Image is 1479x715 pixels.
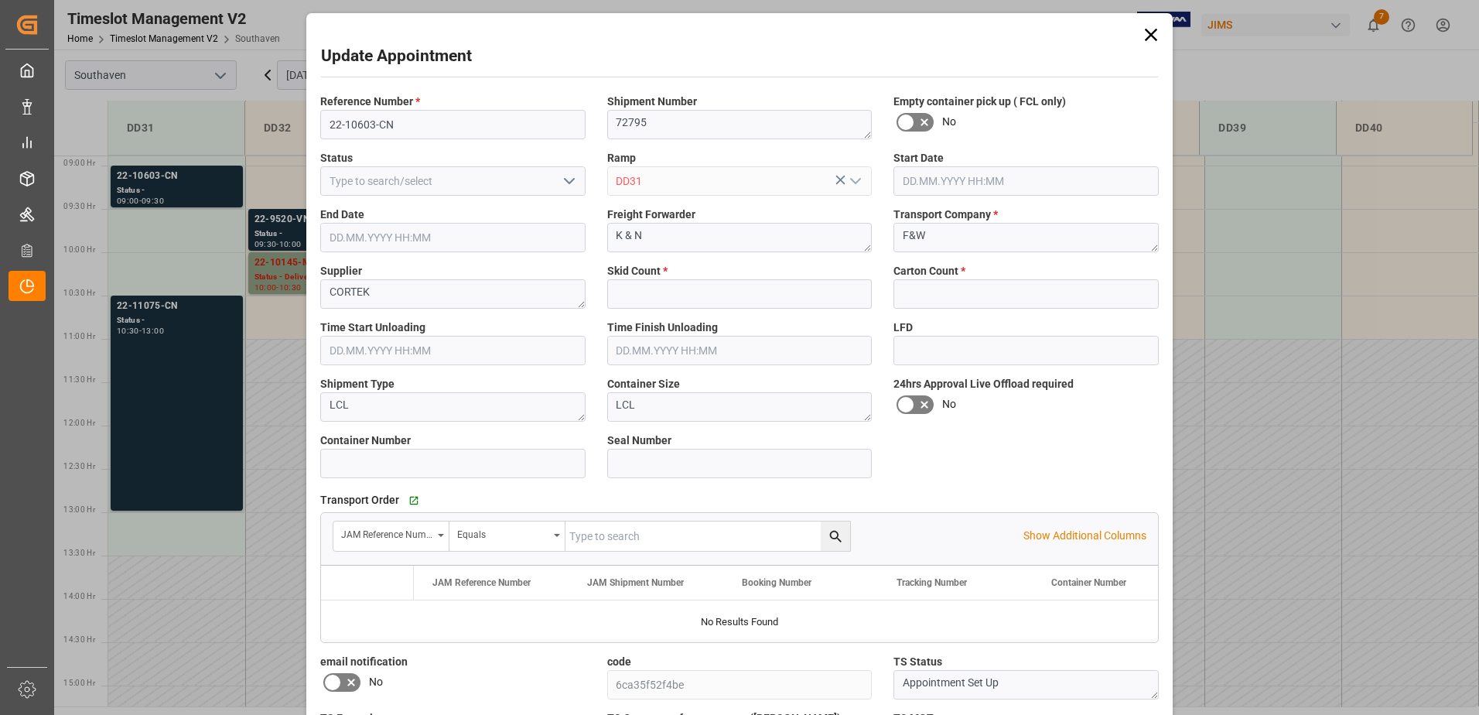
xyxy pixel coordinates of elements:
textarea: CORTEK [320,279,586,309]
span: Seal Number [607,433,671,449]
span: JAM Shipment Number [587,577,684,588]
span: Transport Order [320,492,399,508]
button: search button [821,522,850,551]
span: Reference Number [320,94,420,110]
span: Shipment Number [607,94,697,110]
input: Type to search/select [607,166,873,196]
span: Tracking Number [897,577,967,588]
span: No [369,674,383,690]
div: Equals [457,524,548,542]
button: open menu [449,522,565,551]
span: Freight Forwarder [607,207,695,223]
span: Transport Company [893,207,998,223]
span: Time Finish Unloading [607,320,718,336]
span: Empty container pick up ( FCL only) [893,94,1066,110]
textarea: LCL [607,392,873,422]
span: Status [320,150,353,166]
textarea: 72795 [607,110,873,139]
span: JAM Reference Number [432,577,531,588]
span: Shipment Type [320,376,395,392]
input: Type to search [565,522,850,551]
p: Show Additional Columns [1023,528,1146,544]
span: Supplier [320,263,362,279]
input: DD.MM.YYYY HH:MM [320,223,586,252]
input: Type to search/select [320,166,586,196]
span: Container Size [607,376,680,392]
span: No [942,396,956,412]
span: Start Date [893,150,944,166]
span: LFD [893,320,913,336]
textarea: K & N [607,223,873,252]
span: Container Number [320,433,411,449]
input: DD.MM.YYYY HH:MM [320,336,586,365]
span: Container Number [1051,577,1126,588]
span: email notification [320,654,408,670]
div: JAM Reference Number [341,524,432,542]
span: No [942,114,956,130]
span: Carton Count [893,263,965,279]
span: Ramp [607,150,636,166]
span: TS Status [893,654,942,670]
span: 24hrs Approval Live Offload required [893,376,1074,392]
span: Time Start Unloading [320,320,425,336]
button: open menu [843,169,866,193]
span: code [607,654,631,670]
span: Skid Count [607,263,668,279]
textarea: Appointment Set Up [893,670,1159,700]
input: DD.MM.YYYY HH:MM [893,166,1159,196]
span: Booking Number [742,577,811,588]
textarea: LCL [320,392,586,422]
button: open menu [556,169,579,193]
input: DD.MM.YYYY HH:MM [607,336,873,365]
h2: Update Appointment [321,44,472,69]
button: open menu [333,522,449,551]
textarea: F&W [893,223,1159,252]
span: End Date [320,207,364,223]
